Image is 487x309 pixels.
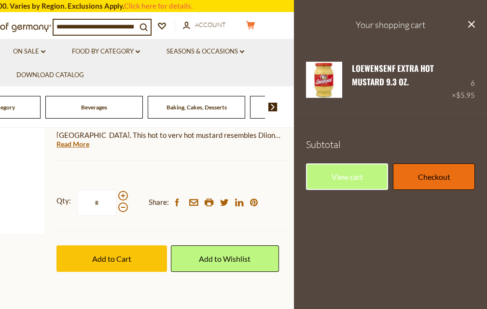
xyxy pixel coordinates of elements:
a: Add to Wishlist [171,245,279,272]
div: 6 × [452,62,475,101]
a: View cart [306,163,388,190]
a: Baking, Cakes, Desserts [167,104,227,111]
a: Loewensenf Extra Hot Mustard 9.3 oz. [352,62,434,88]
span: Account [195,21,226,28]
a: Click here for details. [124,1,193,10]
a: Beverages [81,104,107,111]
span: Subtotal [306,138,341,150]
a: Download Catalog [16,70,84,81]
p: A true specialty from the city of [GEOGRAPHIC_DATA] at the [GEOGRAPHIC_DATA]. This hot to very ho... [56,117,287,141]
a: Food By Category [72,46,140,57]
img: Lowensenf Extra Hot Mustard [306,62,342,98]
input: Qty: [77,189,117,216]
a: Read More [56,139,89,149]
strong: Qty: [56,195,71,207]
a: Seasons & Occasions [167,46,244,57]
button: Add to Cart [56,245,167,272]
img: next arrow [268,103,278,111]
a: On Sale [13,46,45,57]
a: Account [183,20,226,30]
span: Share: [149,196,169,208]
a: Checkout [393,163,475,190]
span: $5.95 [456,91,475,99]
a: Lowensenf Extra Hot Mustard [306,62,342,101]
span: Add to Cart [92,254,131,263]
